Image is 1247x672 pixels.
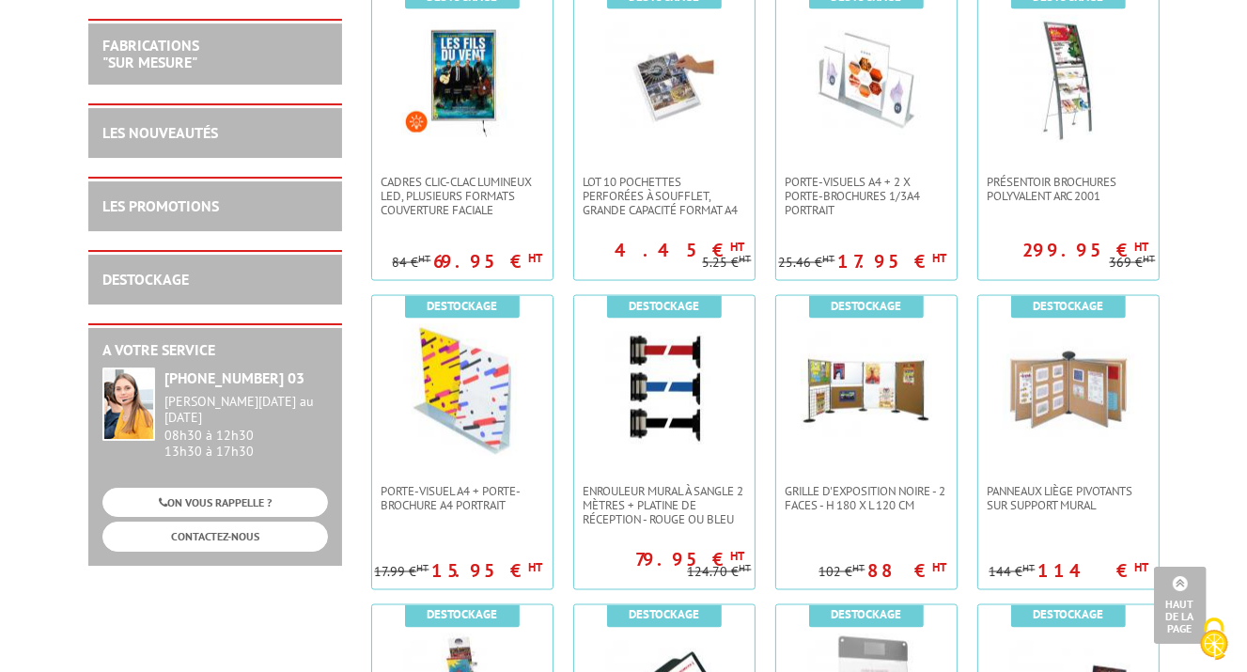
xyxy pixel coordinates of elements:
b: Destockage [427,298,497,314]
a: FABRICATIONS"Sur Mesure" [102,36,199,71]
img: Cadres Clic-Clac lumineux LED, plusieurs formats couverture faciale [401,15,523,137]
b: Destockage [629,298,699,314]
p: 15.95 € [432,565,543,576]
span: Panneaux liège pivotants sur support mural [988,484,1149,512]
a: Porte-Visuel A4 + Porte-brochure A4 portrait [372,484,553,512]
a: Panneaux liège pivotants sur support mural [978,484,1159,512]
a: Grille d'exposition noire - 2 faces - H 180 x L 120 cm [776,484,957,512]
b: Destockage [1033,298,1103,314]
img: Porte-Visuel A4 + Porte-brochure A4 portrait [397,324,528,456]
p: 25.46 € [779,256,835,270]
a: CONTACTEZ-NOUS [102,522,328,551]
a: Enrouleur mural à sangle 2 mètres + platine de réception - rouge ou bleu [574,484,755,526]
a: Présentoir Brochures polyvalent Arc 2001 [978,175,1159,203]
span: Présentoir Brochures polyvalent Arc 2001 [988,175,1149,203]
a: Cadres Clic-Clac lumineux LED, plusieurs formats couverture faciale [372,175,553,217]
img: Présentoir Brochures polyvalent Arc 2001 [1003,15,1134,147]
b: Destockage [831,298,901,314]
p: 17.99 € [375,565,429,579]
p: 124.70 € [688,565,752,579]
sup: HT [933,559,947,575]
img: Cookies (fenêtre modale) [1191,616,1238,663]
div: 08h30 à 12h30 13h30 à 17h30 [164,394,328,459]
p: 69.95 € [434,256,543,267]
p: 369 € [1110,256,1156,270]
span: Porte-Visuel A4 + Porte-brochure A4 portrait [382,484,543,512]
p: 144 € [990,565,1036,579]
a: LES PROMOTIONS [102,196,219,215]
div: [PERSON_NAME][DATE] au [DATE] [164,394,328,426]
p: 4.45 € [616,244,745,256]
a: LES NOUVEAUTÉS [102,123,218,142]
img: Grille d'exposition noire - 2 faces - H 180 x L 120 cm [801,324,932,456]
sup: HT [529,559,543,575]
sup: HT [417,561,429,574]
sup: HT [1144,252,1156,265]
a: Porte-Visuels A4 + 2 x Porte-brochures 1/3A4 portrait [776,175,957,217]
sup: HT [823,252,835,265]
button: Cookies (fenêtre modale) [1181,608,1247,672]
sup: HT [419,252,431,265]
img: widget-service.jpg [102,367,155,441]
sup: HT [731,239,745,255]
sup: HT [1135,559,1149,575]
p: 84 € [393,256,431,270]
sup: HT [529,250,543,266]
sup: HT [1023,561,1036,574]
sup: HT [1135,239,1149,255]
sup: HT [740,561,752,574]
sup: HT [731,548,745,564]
sup: HT [933,250,947,266]
sup: HT [853,561,865,574]
b: Destockage [831,607,901,623]
h2: A votre service [102,342,328,359]
a: Haut de la page [1154,567,1207,644]
img: Porte-Visuels A4 + 2 x Porte-brochures 1/3A4 portrait [801,15,932,147]
img: Enrouleur mural à sangle 2 mètres + platine de réception - rouge ou bleu [599,324,730,456]
a: DESTOCKAGE [102,270,189,289]
strong: [PHONE_NUMBER] 03 [164,368,304,387]
p: 88 € [868,565,947,576]
sup: HT [740,252,752,265]
a: ON VOUS RAPPELLE ? [102,488,328,517]
p: 102 € [819,565,865,579]
b: Destockage [427,607,497,623]
span: Porte-Visuels A4 + 2 x Porte-brochures 1/3A4 portrait [786,175,947,217]
b: Destockage [629,607,699,623]
p: 114 € [1038,565,1149,576]
p: 5.25 € [703,256,752,270]
span: Grille d'exposition noire - 2 faces - H 180 x L 120 cm [786,484,947,512]
span: Cadres Clic-Clac lumineux LED, plusieurs formats couverture faciale [382,175,543,217]
p: 17.95 € [838,256,947,267]
b: Destockage [1033,607,1103,623]
span: Lot 10 Pochettes perforées à soufflet, grande capacité format A4 [584,175,745,217]
img: Panneaux liège pivotants sur support mural [1003,324,1134,456]
img: Lot 10 Pochettes perforées à soufflet, grande capacité format A4 [599,15,730,147]
p: 299.95 € [1023,244,1149,256]
span: Enrouleur mural à sangle 2 mètres + platine de réception - rouge ou bleu [584,484,745,526]
p: 79.95 € [636,554,745,565]
a: Lot 10 Pochettes perforées à soufflet, grande capacité format A4 [574,175,755,217]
